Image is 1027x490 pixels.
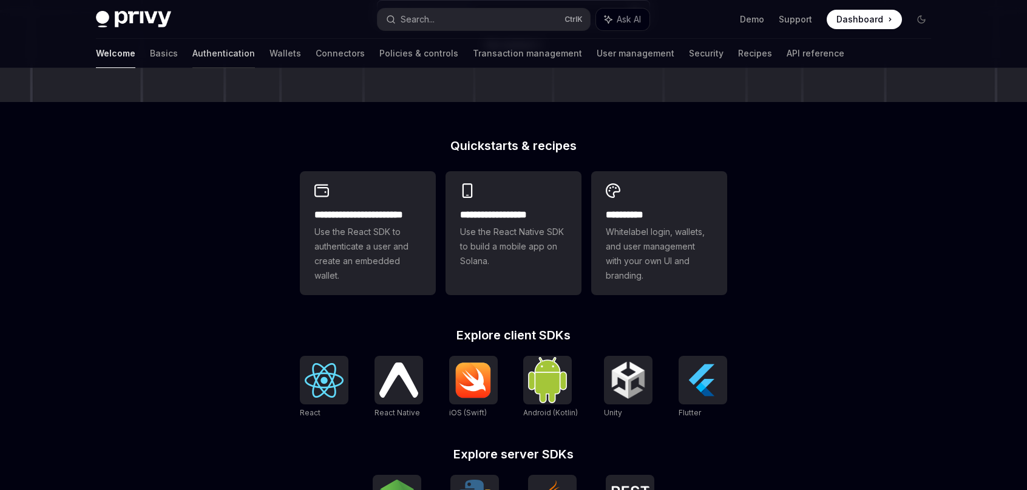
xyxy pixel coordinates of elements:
h2: Quickstarts & recipes [300,140,727,152]
a: Basics [150,39,178,68]
button: Ask AI [596,9,649,30]
span: React Native [375,408,420,417]
a: **** **** **** ***Use the React Native SDK to build a mobile app on Solana. [446,171,581,295]
span: Use the React Native SDK to build a mobile app on Solana. [460,225,567,268]
div: Search... [401,12,435,27]
a: Wallets [269,39,301,68]
span: Ask AI [617,13,641,26]
a: Authentication [192,39,255,68]
img: React [305,363,344,398]
a: Android (Kotlin)Android (Kotlin) [523,356,578,419]
a: iOS (Swift)iOS (Swift) [449,356,498,419]
img: Flutter [683,361,722,400]
a: Connectors [316,39,365,68]
a: User management [597,39,674,68]
img: dark logo [96,11,171,28]
img: Android (Kotlin) [528,357,567,403]
span: Android (Kotlin) [523,408,578,417]
a: Demo [740,13,764,26]
a: React NativeReact Native [375,356,423,419]
a: Security [689,39,724,68]
a: Transaction management [473,39,582,68]
a: Recipes [738,39,772,68]
span: Whitelabel login, wallets, and user management with your own UI and branding. [606,225,713,283]
img: Unity [609,361,648,400]
a: Policies & controls [379,39,458,68]
a: Support [779,13,812,26]
a: UnityUnity [604,356,652,419]
h2: Explore server SDKs [300,448,727,460]
a: Welcome [96,39,135,68]
button: Search...CtrlK [378,9,590,30]
span: Unity [604,408,622,417]
a: API reference [787,39,844,68]
button: Toggle dark mode [912,10,931,29]
a: FlutterFlutter [679,356,727,419]
a: ReactReact [300,356,348,419]
img: React Native [379,362,418,397]
img: iOS (Swift) [454,362,493,398]
span: React [300,408,320,417]
span: Use the React SDK to authenticate a user and create an embedded wallet. [314,225,421,283]
span: Flutter [679,408,701,417]
h2: Explore client SDKs [300,329,727,341]
a: **** *****Whitelabel login, wallets, and user management with your own UI and branding. [591,171,727,295]
span: Dashboard [836,13,883,26]
span: iOS (Swift) [449,408,487,417]
span: Ctrl K [564,15,583,24]
a: Dashboard [827,10,902,29]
